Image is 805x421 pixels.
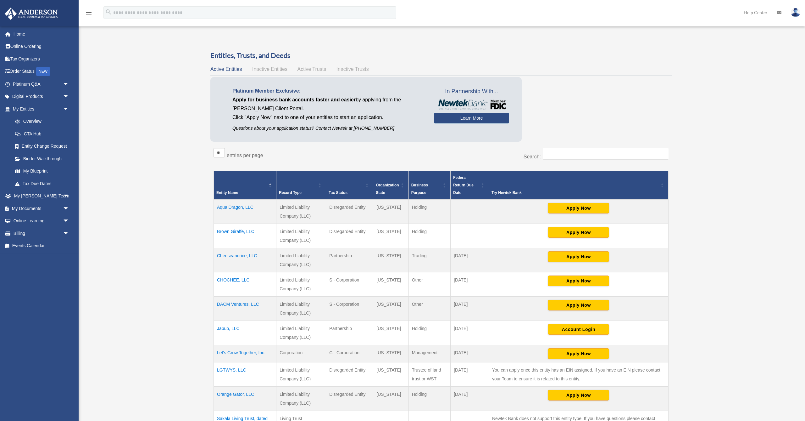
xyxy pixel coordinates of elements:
[373,345,408,362] td: [US_STATE]
[4,65,79,78] a: Order StatusNEW
[408,272,451,297] td: Other
[451,345,489,362] td: [DATE]
[4,202,79,215] a: My Documentsarrow_drop_down
[276,321,326,345] td: Limited Liability Company (LLC)
[408,248,451,272] td: Trading
[63,190,75,203] span: arrow_drop_down
[548,348,609,359] button: Apply Now
[408,362,451,387] td: Trustee of land trust or WST
[276,345,326,362] td: Corporation
[3,8,60,20] img: Anderson Advisors Platinum Portal
[373,171,408,200] th: Organization State: Activate to sort
[408,199,451,224] td: Holding
[548,390,609,401] button: Apply Now
[36,67,50,76] div: NEW
[214,387,276,411] td: Orange Gator, LLC
[408,345,451,362] td: Management
[276,297,326,321] td: Limited Liability Company (LLC)
[326,224,373,248] td: Disregarded Entity
[373,272,408,297] td: [US_STATE]
[4,240,79,252] a: Events Calendar
[437,100,506,110] img: NewtekBankLogoSM.png
[85,9,92,16] i: menu
[4,227,79,240] a: Billingarrow_drop_down
[548,300,609,310] button: Apply Now
[214,362,276,387] td: LGTWYS, LLC
[408,297,451,321] td: Other
[105,9,112,15] i: search
[214,297,276,321] td: DACM Ventures, LLC
[232,124,425,132] p: Questions about your application status? Contact Newtek at [PHONE_NUMBER]
[326,362,373,387] td: Disregarded Entity
[4,53,79,65] a: Tax Organizers
[453,175,474,195] span: Federal Return Due Date
[548,324,609,335] button: Account Login
[408,224,451,248] td: Holding
[791,8,800,17] img: User Pic
[9,115,72,128] a: Overview
[548,276,609,286] button: Apply Now
[276,199,326,224] td: Limited Liability Company (LLC)
[373,224,408,248] td: [US_STATE]
[9,165,75,178] a: My Blueprint
[232,95,425,113] p: by applying from the [PERSON_NAME] Client Portal.
[326,321,373,345] td: Partnership
[63,202,75,215] span: arrow_drop_down
[326,297,373,321] td: S - Corporation
[276,248,326,272] td: Limited Liability Company (LLC)
[9,140,75,153] a: Entity Change Request
[373,248,408,272] td: [US_STATE]
[451,387,489,411] td: [DATE]
[408,321,451,345] td: Holding
[376,183,399,195] span: Organization State
[524,154,541,159] label: Search:
[434,87,509,97] span: In Partnership With...
[408,171,451,200] th: Business Purpose: Activate to sort
[63,78,75,91] span: arrow_drop_down
[214,345,276,362] td: Let's Grow Together, Inc.
[411,183,428,195] span: Business Purpose
[252,66,287,72] span: Inactive Entities
[297,66,326,72] span: Active Trusts
[489,362,668,387] td: You can apply once this entity has an EIN assigned. If you have an EIN please contact your Team t...
[326,199,373,224] td: Disregarded Entity
[4,78,79,90] a: Platinum Q&Aarrow_drop_down
[373,321,408,345] td: [US_STATE]
[63,227,75,240] span: arrow_drop_down
[451,171,489,200] th: Federal Return Due Date: Activate to sort
[4,190,79,202] a: My [PERSON_NAME] Teamarrow_drop_down
[548,327,609,332] a: Account Login
[451,272,489,297] td: [DATE]
[373,297,408,321] td: [US_STATE]
[336,66,369,72] span: Inactive Trusts
[548,227,609,238] button: Apply Now
[373,387,408,411] td: [US_STATE]
[232,87,425,95] p: Platinum Member Exclusive:
[214,224,276,248] td: Brown Giraffe, LLC
[489,171,668,200] th: Try Newtek Bank : Activate to sort
[491,189,659,196] div: Try Newtek Bank
[63,103,75,116] span: arrow_drop_down
[276,362,326,387] td: Limited Liability Company (LLC)
[63,90,75,103] span: arrow_drop_down
[85,11,92,16] a: menu
[276,272,326,297] td: Limited Liability Company (LLC)
[4,90,79,103] a: Digital Productsarrow_drop_down
[548,251,609,262] button: Apply Now
[329,191,347,195] span: Tax Status
[279,191,302,195] span: Record Type
[9,128,75,140] a: CTA Hub
[232,97,356,102] span: Apply for business bank accounts faster and easier
[232,113,425,122] p: Click "Apply Now" next to one of your entities to start an application.
[4,215,79,227] a: Online Learningarrow_drop_down
[326,345,373,362] td: C - Corporation
[326,272,373,297] td: S - Corporation
[373,199,408,224] td: [US_STATE]
[451,297,489,321] td: [DATE]
[451,362,489,387] td: [DATE]
[214,199,276,224] td: Aqua Dragon, LLC
[276,171,326,200] th: Record Type: Activate to sort
[216,191,238,195] span: Entity Name
[408,387,451,411] td: Holding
